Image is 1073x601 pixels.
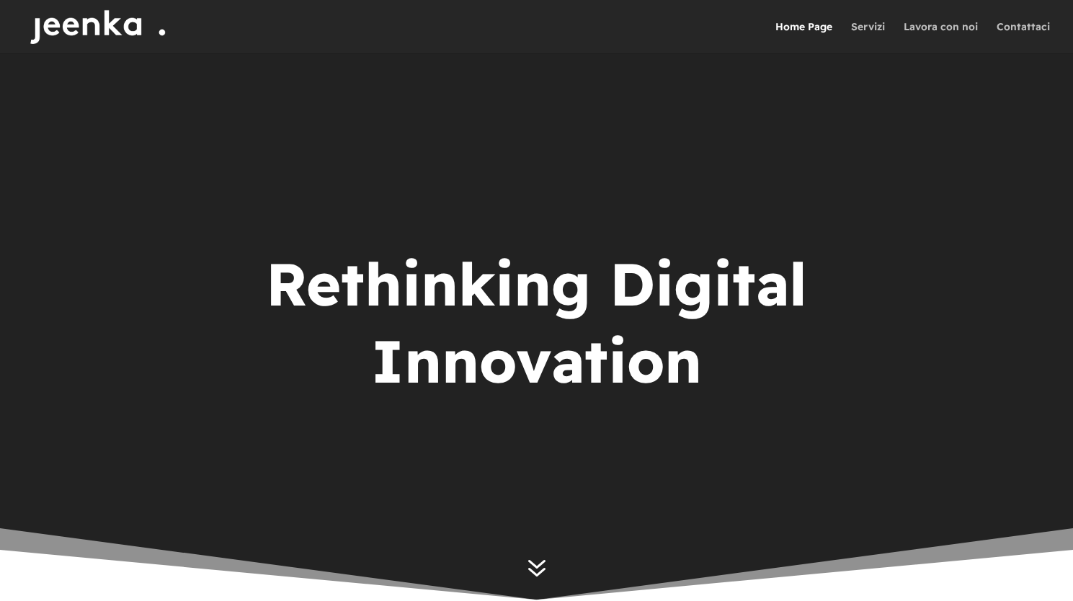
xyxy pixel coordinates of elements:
[519,550,554,585] span: 7
[775,22,832,53] a: Home Page
[256,246,818,406] h1: Rethinking Digital Innovation
[851,22,885,53] a: Servizi
[997,22,1050,53] a: Contattaci
[519,550,554,586] a: 7
[904,22,978,53] a: Lavora con noi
